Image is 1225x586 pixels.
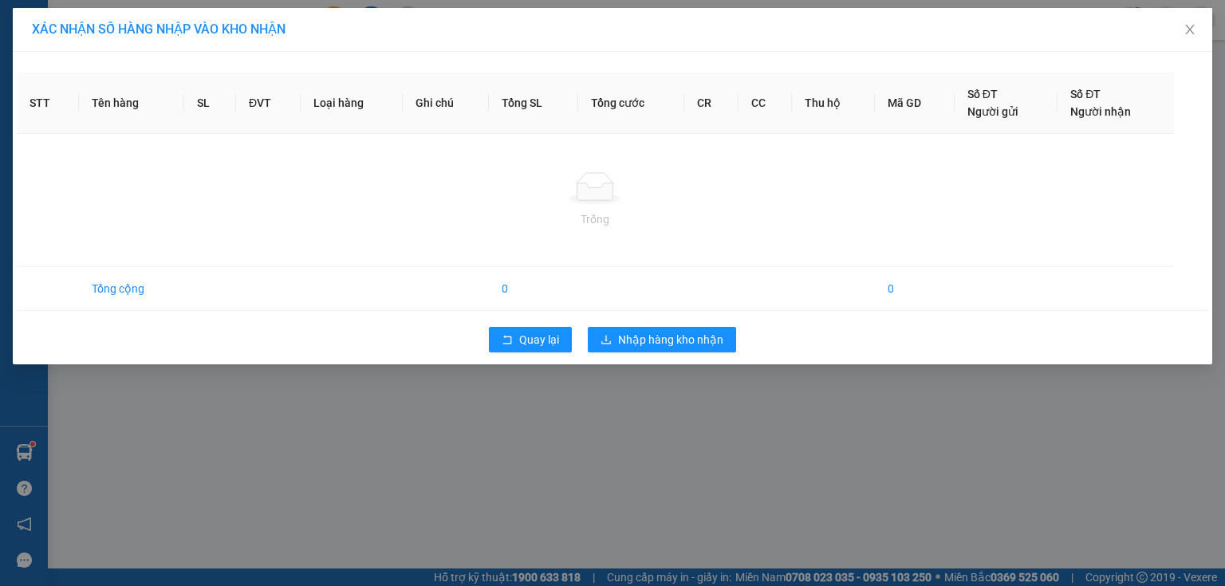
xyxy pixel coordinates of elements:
span: XÁC NHẬN SỐ HÀNG NHẬP VÀO KHO NHẬN [32,22,286,37]
span: Nhập hàng kho nhận [618,331,723,348]
td: 0 [875,267,955,311]
strong: Nhận: [23,115,193,202]
span: C Hoa - 0358481107 [78,46,197,60]
span: 20:37:50 [DATE] [93,92,186,105]
span: TD1109250048 - [78,63,197,105]
th: Loại hàng [301,73,403,134]
th: ĐVT [236,73,301,134]
th: Ghi chú [403,73,489,134]
th: Thu hộ [792,73,875,134]
button: rollbackQuay lại [489,327,572,352]
span: vinhquang.tienoanh - In: [78,77,197,105]
td: 0 [489,267,578,311]
span: Quay lại [519,331,559,348]
div: Trống [30,210,1161,228]
th: CC [739,73,792,134]
span: close [1184,23,1196,36]
span: Người nhận [1070,105,1131,118]
span: [GEOGRAPHIC_DATA] [78,26,233,43]
th: Tổng cước [578,73,684,134]
span: Gửi: [78,9,233,43]
span: rollback [502,334,513,347]
th: STT [17,73,79,134]
th: Tổng SL [489,73,578,134]
span: Số ĐT [967,88,998,100]
span: download [601,334,612,347]
td: Tổng cộng [79,267,184,311]
span: Người gửi [967,105,1018,118]
th: Mã GD [875,73,955,134]
th: SL [184,73,236,134]
th: CR [684,73,738,134]
th: Tên hàng [79,73,184,134]
span: Số ĐT [1070,88,1101,100]
button: Close [1168,8,1212,53]
button: downloadNhập hàng kho nhận [588,327,736,352]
